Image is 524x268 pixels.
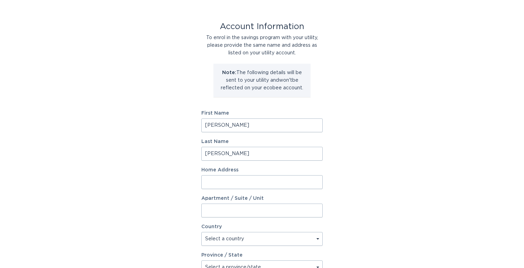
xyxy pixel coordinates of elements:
[201,34,323,57] div: To enrol in the savings program with your utility, please provide the same name and address as li...
[201,23,323,30] div: Account Information
[201,168,323,172] label: Home Address
[201,224,222,229] label: Country
[222,70,236,75] strong: Note:
[201,111,323,116] label: First Name
[219,69,305,92] p: The following details will be sent to your utility and won't be reflected on your ecobee account.
[201,196,323,201] label: Apartment / Suite / Unit
[201,139,323,144] label: Last Name
[201,253,243,258] label: Province / State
